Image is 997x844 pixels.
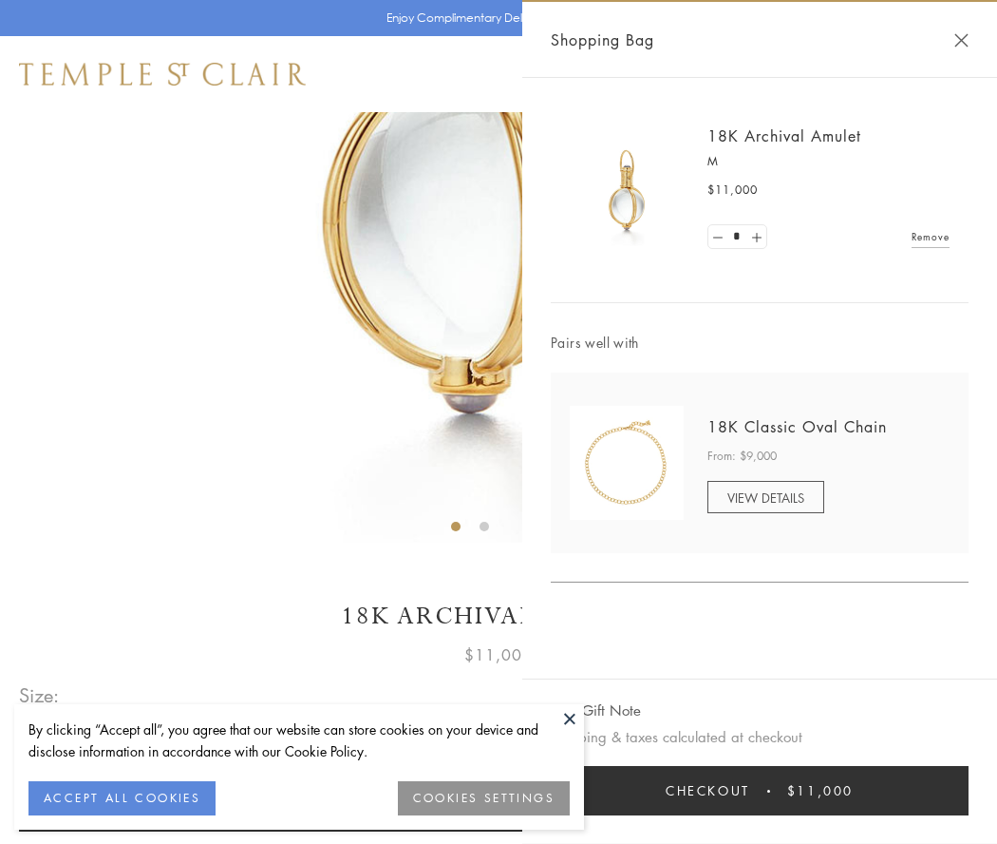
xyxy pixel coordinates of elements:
[386,9,602,28] p: Enjoy Complimentary Delivery & Returns
[707,125,861,146] a: 18K Archival Amulet
[912,226,950,247] a: Remove
[707,416,887,437] a: 18K Classic Oval Chain
[707,152,950,171] p: M
[28,781,216,815] button: ACCEPT ALL COOKIES
[19,600,978,633] h1: 18K Archival Amulet
[551,332,969,354] span: Pairs well with
[551,725,969,749] p: Shipping & taxes calculated at checkout
[666,780,750,801] span: Checkout
[954,33,969,48] button: Close Shopping Bag
[19,63,306,86] img: Temple St. Clair
[464,643,533,667] span: $11,000
[707,447,777,466] span: From: $9,000
[570,406,684,520] img: N88865-OV18
[551,766,969,815] button: Checkout $11,000
[707,481,824,513] a: VIEW DETAILS
[727,489,804,507] span: VIEW DETAILS
[551,28,654,52] span: Shopping Bag
[570,133,684,247] img: 18K Archival Amulet
[551,699,641,722] button: Add Gift Note
[398,781,570,815] button: COOKIES SETTINGS
[707,181,758,200] span: $11,000
[28,719,570,762] div: By clicking “Accept all”, you agree that our website can store cookies on your device and disclos...
[708,225,727,249] a: Set quantity to 0
[787,780,854,801] span: $11,000
[19,680,61,711] span: Size:
[746,225,765,249] a: Set quantity to 2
